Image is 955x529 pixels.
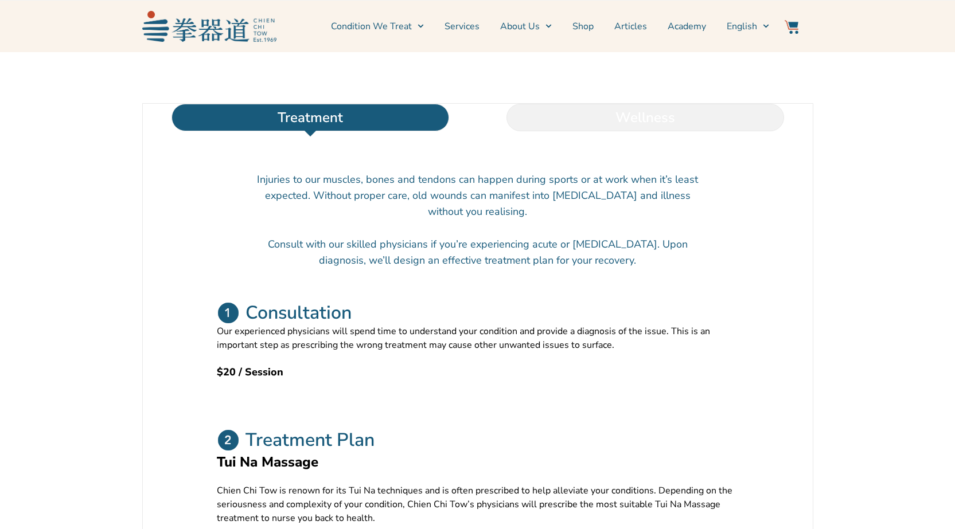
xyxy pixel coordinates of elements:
a: English [727,12,769,41]
a: About Us [500,12,552,41]
a: Academy [668,12,706,41]
a: Condition We Treat [331,12,424,41]
a: Shop [572,12,594,41]
span: English [727,19,757,33]
p: Injuries to our muscles, bones and tendons can happen during sports or at work when it’s least ex... [257,171,699,220]
a: Articles [614,12,647,41]
img: Website Icon-03 [785,20,798,34]
p: Chien Chi Tow is renown for its Tui Na techniques and is often prescribed to help alleviate your ... [217,484,739,525]
p: Consult with our skilled physicians if you’re experiencing acute or [MEDICAL_DATA]. Upon diagnosi... [257,236,699,268]
h2: Consultation [245,301,352,324]
p: Our experienced physicians will spend time to understand your condition and provide a diagnosis o... [217,324,739,352]
h2: Treatment Plan [245,429,375,452]
h2: Tui Na Massage [217,452,739,472]
h2: $20 / Session [217,364,739,380]
a: Services [445,12,480,41]
nav: Menu [282,12,770,41]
